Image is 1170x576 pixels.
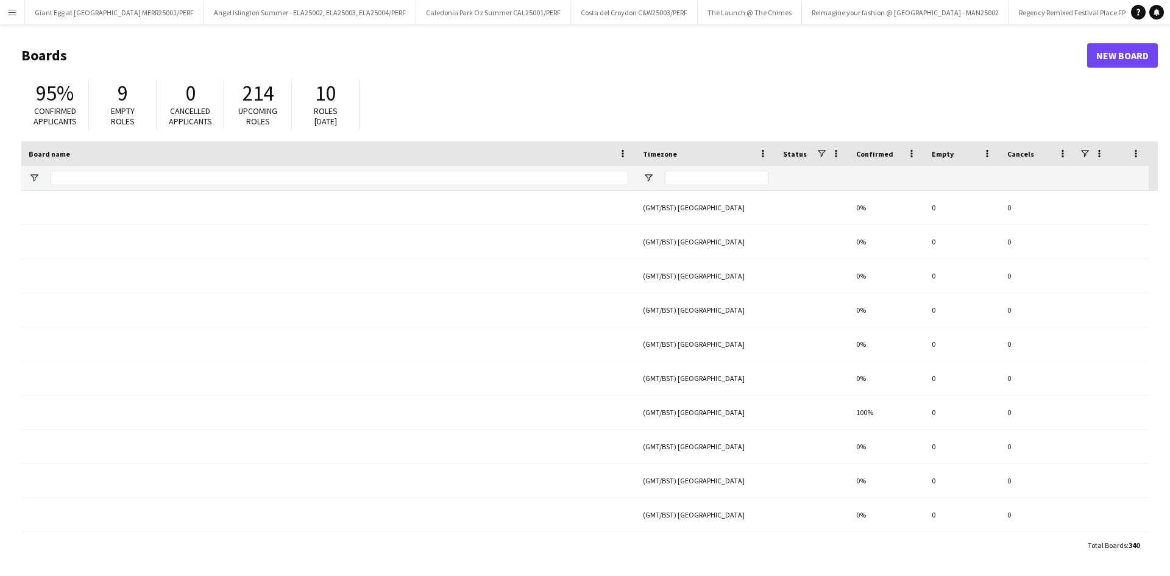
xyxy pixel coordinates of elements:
span: Status [783,149,807,158]
span: 95% [36,80,74,107]
div: 0% [849,532,924,566]
div: 0 [1000,532,1076,566]
button: Open Filter Menu [29,172,40,183]
h1: Boards [21,46,1087,65]
div: 0 [1000,498,1076,532]
button: Giant Egg at [GEOGRAPHIC_DATA] MERR25001/PERF [25,1,204,24]
div: (GMT/BST) [GEOGRAPHIC_DATA] [636,532,776,566]
div: 0% [849,361,924,395]
span: Cancelled applicants [169,105,212,127]
span: 340 [1129,541,1140,550]
div: (GMT/BST) [GEOGRAPHIC_DATA] [636,225,776,258]
span: Timezone [643,149,677,158]
div: : [1088,533,1140,557]
button: Reimagine your fashion @ [GEOGRAPHIC_DATA] - MAN25002 [802,1,1009,24]
div: 0 [924,259,1000,293]
div: 0% [849,225,924,258]
div: (GMT/BST) [GEOGRAPHIC_DATA] [636,361,776,395]
div: 0% [849,327,924,361]
div: (GMT/BST) [GEOGRAPHIC_DATA] [636,464,776,497]
div: 0% [849,191,924,224]
div: 0 [924,464,1000,497]
div: 0 [924,430,1000,463]
input: Timezone Filter Input [665,171,768,185]
div: 0 [1000,361,1076,395]
div: (GMT/BST) [GEOGRAPHIC_DATA] [636,191,776,224]
div: (GMT/BST) [GEOGRAPHIC_DATA] [636,293,776,327]
div: 0 [924,498,1000,532]
div: 0 [924,396,1000,429]
div: 0 [1000,430,1076,463]
div: 0 [1000,396,1076,429]
button: Caledonia Park Oz Summer CAL25001/PERF [416,1,571,24]
div: 0 [924,532,1000,566]
div: 0% [849,464,924,497]
div: 0% [849,293,924,327]
span: Total Boards [1088,541,1127,550]
div: (GMT/BST) [GEOGRAPHIC_DATA] [636,259,776,293]
span: 10 [315,80,336,107]
div: 0% [849,498,924,532]
div: 0 [924,293,1000,327]
span: Confirmed applicants [34,105,77,127]
span: Empty roles [111,105,135,127]
div: 0 [1000,464,1076,497]
a: New Board [1087,43,1158,68]
span: Confirmed [856,149,893,158]
button: Open Filter Menu [643,172,654,183]
button: Costa del Croydon C&W25003/PERF [571,1,698,24]
div: 0 [1000,327,1076,361]
button: Angel Islington Summer - ELA25002, ELA25003, ELA25004/PERF [204,1,416,24]
div: 0 [1000,191,1076,224]
div: (GMT/BST) [GEOGRAPHIC_DATA] [636,498,776,532]
div: 0 [1000,225,1076,258]
div: (GMT/BST) [GEOGRAPHIC_DATA] [636,430,776,463]
div: 0 [924,361,1000,395]
div: 0 [1000,259,1076,293]
div: (GMT/BST) [GEOGRAPHIC_DATA] [636,396,776,429]
input: Board name Filter Input [51,171,628,185]
div: 100% [849,396,924,429]
span: Roles [DATE] [314,105,338,127]
div: 0 [924,191,1000,224]
div: 0 [924,327,1000,361]
span: Empty [932,149,954,158]
div: 0 [924,225,1000,258]
button: The Launch @ The Chimes [698,1,802,24]
div: 0 [1000,293,1076,327]
span: 214 [243,80,274,107]
div: 0% [849,430,924,463]
span: 0 [185,80,196,107]
div: 0% [849,259,924,293]
span: Cancels [1007,149,1034,158]
span: Board name [29,149,70,158]
span: Upcoming roles [238,105,277,127]
div: (GMT/BST) [GEOGRAPHIC_DATA] [636,327,776,361]
span: 9 [118,80,128,107]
